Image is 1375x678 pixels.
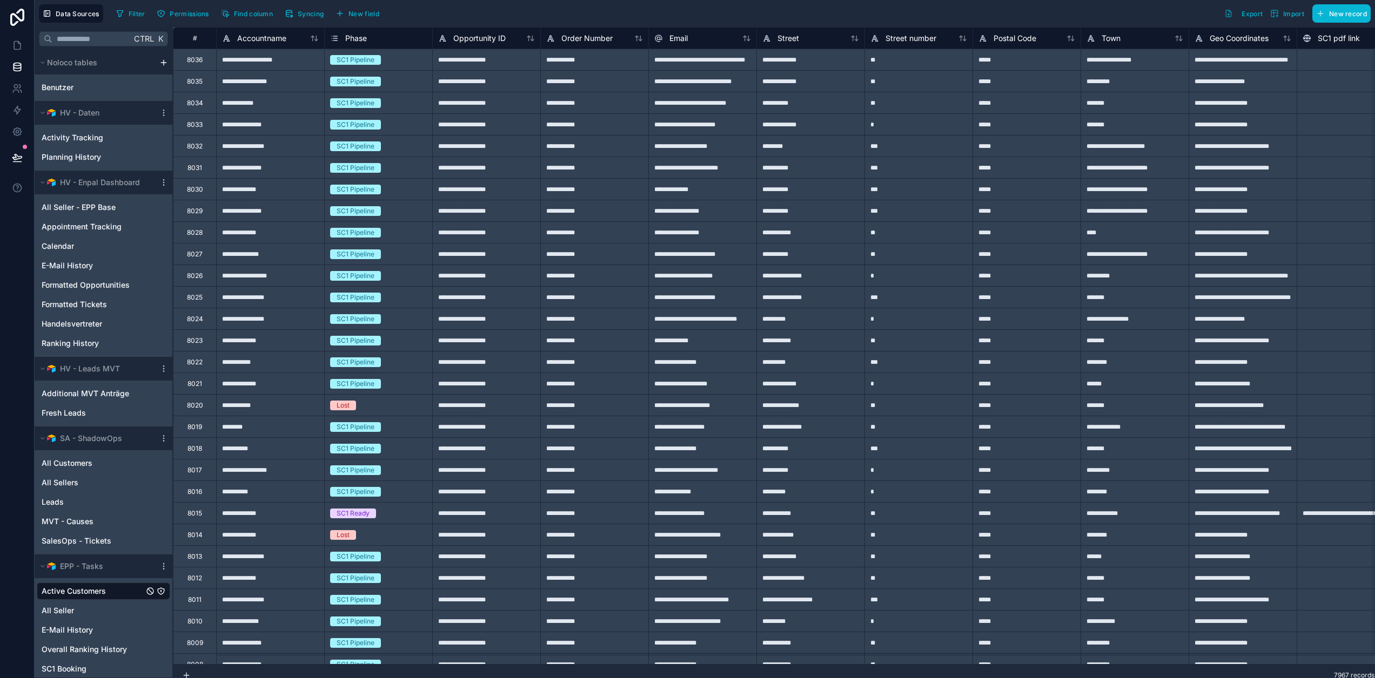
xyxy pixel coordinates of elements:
[1312,4,1371,23] button: New record
[187,120,203,129] div: 8033
[337,185,374,194] div: SC1 Pipeline
[777,33,799,44] span: Street
[187,574,202,582] div: 8012
[133,32,155,45] span: Ctrl
[187,379,202,388] div: 8021
[153,5,217,22] a: Permissions
[1318,33,1360,44] span: SC1 pdf link
[337,206,374,216] div: SC1 Pipeline
[187,531,203,539] div: 8014
[39,4,103,23] button: Data Sources
[187,444,202,453] div: 8018
[187,336,203,345] div: 8023
[281,5,327,22] button: Syncing
[1266,4,1308,23] button: Import
[886,33,936,44] span: Street number
[337,249,374,259] div: SC1 Pipeline
[337,530,350,540] div: Lost
[234,10,273,18] span: Find column
[281,5,332,22] a: Syncing
[187,660,203,669] div: 8008
[337,552,374,561] div: SC1 Pipeline
[1210,33,1269,44] span: Geo Coordinates
[337,293,374,302] div: SC1 Pipeline
[332,5,383,22] button: New field
[337,314,374,324] div: SC1 Pipeline
[157,35,164,43] span: K
[337,379,374,389] div: SC1 Pipeline
[187,250,203,259] div: 8027
[337,55,374,65] div: SC1 Pipeline
[187,552,202,561] div: 8013
[337,228,374,238] div: SC1 Pipeline
[337,357,374,367] div: SC1 Pipeline
[217,5,277,22] button: Find column
[337,487,374,497] div: SC1 Pipeline
[187,487,202,496] div: 8016
[337,616,374,626] div: SC1 Pipeline
[187,639,203,647] div: 8009
[187,77,203,86] div: 8035
[1308,4,1371,23] a: New record
[187,466,202,474] div: 8017
[187,164,202,172] div: 8031
[298,10,324,18] span: Syncing
[337,444,374,453] div: SC1 Pipeline
[337,98,374,108] div: SC1 Pipeline
[337,141,374,151] div: SC1 Pipeline
[187,56,203,64] div: 8036
[337,271,374,281] div: SC1 Pipeline
[453,33,506,44] span: Opportunity ID
[187,207,203,215] div: 8029
[153,5,212,22] button: Permissions
[1102,33,1121,44] span: Town
[188,595,202,604] div: 8011
[187,315,203,323] div: 8024
[337,163,374,173] div: SC1 Pipeline
[129,10,145,18] span: Filter
[187,272,203,280] div: 8026
[337,422,374,432] div: SC1 Pipeline
[337,120,374,130] div: SC1 Pipeline
[337,595,374,605] div: SC1 Pipeline
[1283,10,1304,18] span: Import
[187,423,202,431] div: 8019
[237,33,286,44] span: Accountname
[561,33,613,44] span: Order Number
[56,10,99,18] span: Data Sources
[337,638,374,648] div: SC1 Pipeline
[669,33,688,44] span: Email
[1242,10,1263,18] span: Export
[187,99,203,107] div: 8034
[994,33,1036,44] span: Postal Code
[170,10,209,18] span: Permissions
[187,228,203,237] div: 8028
[337,77,374,86] div: SC1 Pipeline
[1220,4,1266,23] button: Export
[187,617,203,626] div: 8010
[337,509,370,518] div: SC1 Ready
[337,401,350,410] div: Lost
[337,465,374,475] div: SC1 Pipeline
[337,573,374,583] div: SC1 Pipeline
[112,5,149,22] button: Filter
[182,34,208,42] div: #
[337,660,374,669] div: SC1 Pipeline
[345,33,367,44] span: Phase
[187,185,203,194] div: 8030
[348,10,379,18] span: New field
[187,401,203,410] div: 8020
[337,336,374,345] div: SC1 Pipeline
[1329,10,1367,18] span: New record
[187,142,203,151] div: 8032
[187,293,203,302] div: 8025
[187,509,202,518] div: 8015
[187,358,203,367] div: 8022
